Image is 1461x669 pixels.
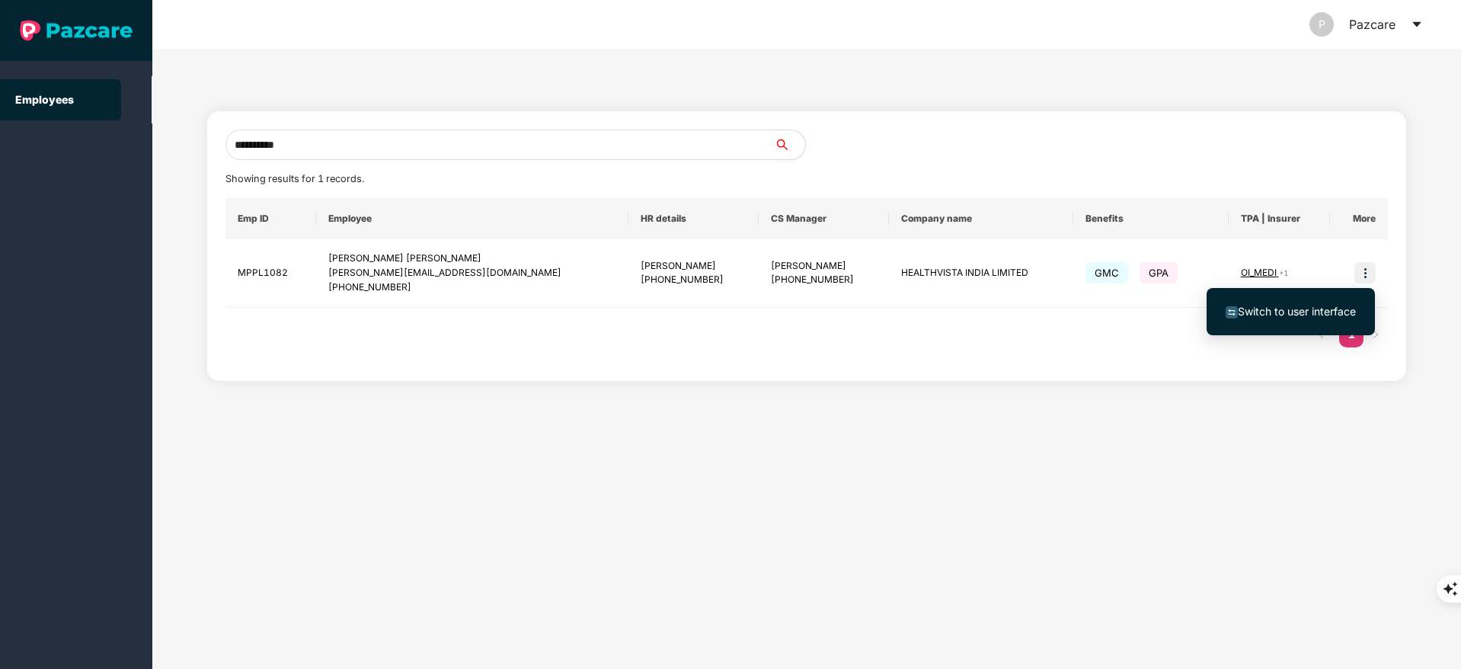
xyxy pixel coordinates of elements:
[1330,198,1388,239] th: More
[1363,323,1388,347] li: Next Page
[328,251,616,266] div: [PERSON_NAME] [PERSON_NAME]
[1229,198,1331,239] th: TPA | Insurer
[225,173,364,184] span: Showing results for 1 records.
[771,273,877,287] div: [PHONE_NUMBER]
[641,273,746,287] div: [PHONE_NUMBER]
[771,259,877,274] div: [PERSON_NAME]
[225,239,316,308] td: MPPL1082
[1140,262,1178,283] span: GPA
[759,198,889,239] th: CS Manager
[889,239,1073,308] td: HEALTHVISTA INDIA LIMITED
[1319,12,1325,37] span: P
[1238,305,1356,318] span: Switch to user interface
[328,280,616,295] div: [PHONE_NUMBER]
[1073,198,1229,239] th: Benefits
[1279,268,1288,277] span: + 1
[328,266,616,280] div: [PERSON_NAME][EMAIL_ADDRESS][DOMAIN_NAME]
[774,130,806,160] button: search
[1226,306,1238,318] img: svg+xml;base64,PHN2ZyB4bWxucz0iaHR0cDovL3d3dy53My5vcmcvMjAwMC9zdmciIHdpZHRoPSIxNiIgaGVpZ2h0PSIxNi...
[1411,18,1423,30] span: caret-down
[1085,262,1128,283] span: GMC
[774,139,805,151] span: search
[889,198,1073,239] th: Company name
[641,259,746,274] div: [PERSON_NAME]
[225,198,316,239] th: Emp ID
[628,198,759,239] th: HR details
[1241,267,1279,278] span: OI_MEDI
[316,198,628,239] th: Employee
[1371,330,1380,339] span: right
[1363,323,1388,347] button: right
[15,93,74,106] a: Employees
[1354,262,1376,283] img: icon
